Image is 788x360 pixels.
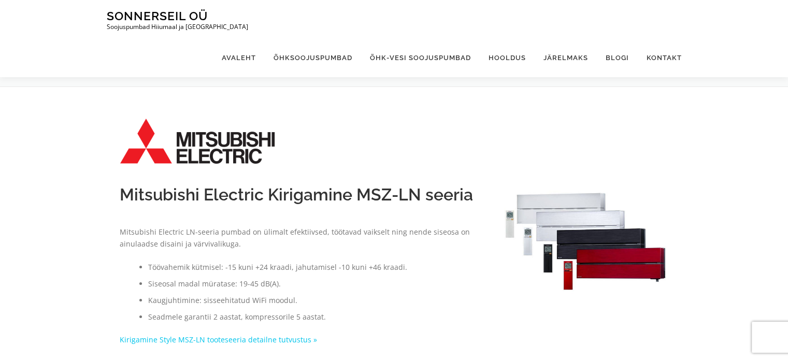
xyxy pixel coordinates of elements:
a: Kirigamine Style MSZ-LN tooteseeria detailne tutvustus » [120,335,317,344]
img: Mitsubishi Electric MSZ-LN50VG [499,185,669,294]
p: Mitsubishi Electric LN-seeria pumbad on ülimalt efektiivsed, töötavad vaikselt ning nende siseosa... [120,226,479,251]
a: Hooldus [480,38,535,77]
li: Seadmele garantii 2 aastat, kompressorile 5 aastat. [148,311,479,323]
a: Järelmaks [535,38,597,77]
a: Blogi [597,38,638,77]
img: Mitsubishi_Electric_logo.svg [120,118,275,164]
li: Töövahemik kütmisel: -15 kuni +24 kraadi, jahutamisel -10 kuni +46 kraadi. [148,261,479,273]
p: Soojuspumbad Hiiumaal ja [GEOGRAPHIC_DATA] [107,23,248,31]
a: Avaleht [213,38,265,77]
span: Mitsubishi Electric Kirigamine MSZ-LN seeria [120,185,473,204]
li: Kaugjuhtimine: sisseehitatud WiFi moodul. [148,294,479,307]
a: Sonnerseil OÜ [107,9,208,23]
a: Kontakt [638,38,682,77]
a: Õhksoojuspumbad [265,38,361,77]
li: Siseosal madal müratase: 19-45 dB(A). [148,278,479,290]
a: Õhk-vesi soojuspumbad [361,38,480,77]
